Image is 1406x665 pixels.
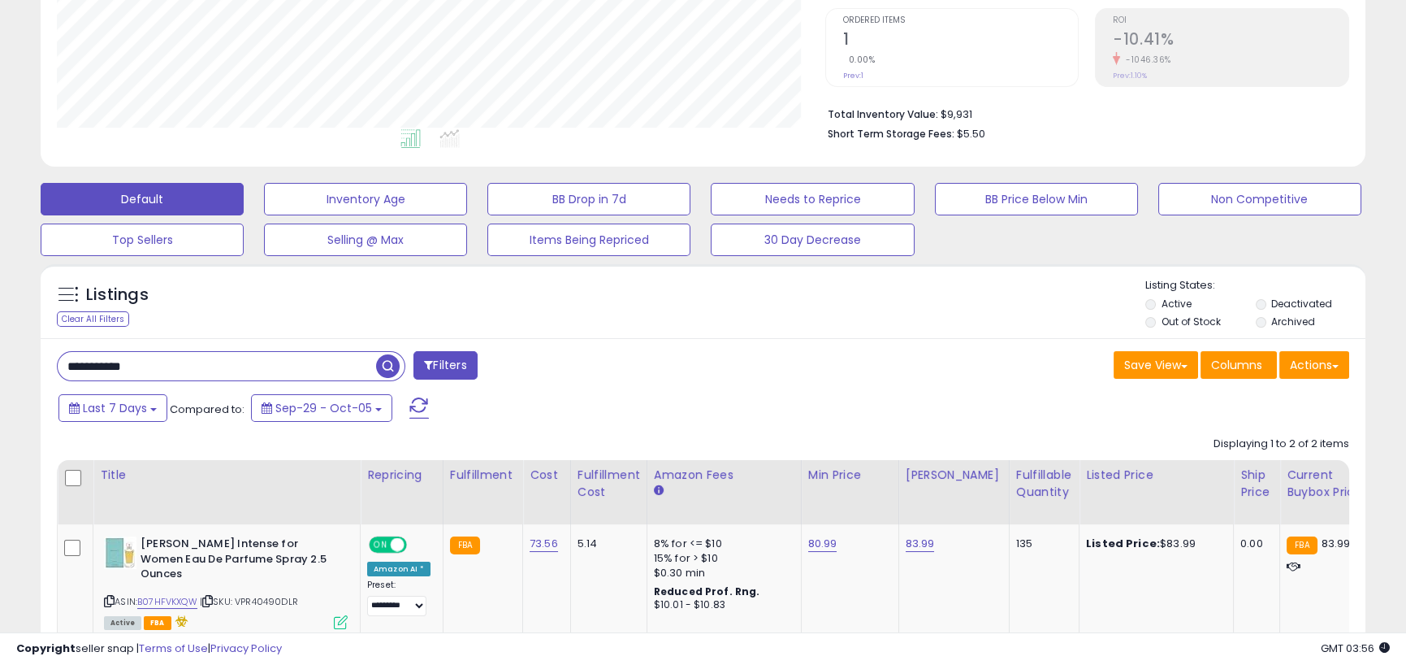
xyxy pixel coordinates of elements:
[100,467,353,484] div: Title
[843,30,1079,52] h2: 1
[487,183,690,215] button: BB Drop in 7d
[264,224,467,256] button: Selling @ Max
[654,551,789,566] div: 15% for > $10
[1086,537,1221,551] div: $83.99
[450,467,516,484] div: Fulfillment
[58,394,167,422] button: Last 7 Days
[83,400,147,416] span: Last 7 Days
[578,537,634,551] div: 5.14
[16,641,76,656] strong: Copyright
[139,641,208,656] a: Terms of Use
[1161,297,1191,311] label: Active
[210,641,282,656] a: Privacy Policy
[843,16,1079,25] span: Ordered Items
[828,127,954,141] b: Short Term Storage Fees:
[654,484,664,498] small: Amazon Fees.
[530,536,558,552] a: 73.56
[935,183,1138,215] button: BB Price Below Min
[1086,467,1226,484] div: Listed Price
[16,641,282,657] div: seller snap | |
[144,616,171,630] span: FBA
[1113,71,1147,80] small: Prev: 1.10%
[828,103,1337,123] li: $9,931
[654,537,789,551] div: 8% for <= $10
[530,467,564,484] div: Cost
[41,183,244,215] button: Default
[1114,351,1198,379] button: Save View
[654,598,789,612] div: $10.01 - $10.83
[654,566,789,580] div: $0.30 min
[41,224,244,256] button: Top Sellers
[367,580,430,616] div: Preset:
[828,107,938,121] b: Total Inventory Value:
[367,467,436,484] div: Repricing
[1287,467,1370,501] div: Current Buybox Price
[1161,315,1220,328] label: Out of Stock
[413,351,477,380] button: Filters
[1279,351,1349,379] button: Actions
[1086,536,1160,551] b: Listed Price:
[711,224,914,256] button: 30 Day Decrease
[1213,437,1349,452] div: Displaying 1 to 2 of 2 items
[367,562,430,576] div: Amazon AI *
[1240,537,1267,551] div: 0.00
[275,400,372,416] span: Sep-29 - Oct-05
[957,126,985,141] span: $5.50
[104,537,348,628] div: ASIN:
[711,183,914,215] button: Needs to Reprice
[654,467,794,484] div: Amazon Fees
[1271,297,1332,311] label: Deactivated
[1321,641,1390,656] span: 2025-10-13 03:56 GMT
[104,616,141,630] span: All listings currently available for purchase on Amazon
[1211,357,1262,373] span: Columns
[487,224,690,256] button: Items Being Repriced
[1322,536,1351,551] span: 83.99
[370,538,391,552] span: ON
[57,311,129,327] div: Clear All Filters
[1201,351,1277,379] button: Columns
[1145,278,1365,293] p: Listing States:
[1113,30,1348,52] h2: -10.41%
[1016,537,1066,551] div: 135
[906,467,1002,484] div: [PERSON_NAME]
[171,615,188,627] i: hazardous material
[137,595,197,609] a: B07HFVKXQW
[404,538,430,552] span: OFF
[264,183,467,215] button: Inventory Age
[104,537,136,569] img: 310G-KipQSL._SL40_.jpg
[1271,315,1315,328] label: Archived
[251,394,392,422] button: Sep-29 - Oct-05
[1240,467,1273,501] div: Ship Price
[141,537,338,586] b: [PERSON_NAME] Intense for Women Eau De Parfume Spray 2.5 Ounces
[906,536,935,552] a: 83.99
[1113,16,1348,25] span: ROI
[808,467,892,484] div: Min Price
[450,537,480,554] small: FBA
[200,595,298,608] span: | SKU: VPR40490DLR
[1016,467,1072,501] div: Fulfillable Quantity
[578,467,640,501] div: Fulfillment Cost
[1287,537,1317,554] small: FBA
[808,536,837,552] a: 80.99
[654,585,760,598] b: Reduced Prof. Rng.
[1158,183,1361,215] button: Non Competitive
[170,402,244,417] span: Compared to:
[843,54,876,66] small: 0.00%
[843,71,863,80] small: Prev: 1
[86,284,149,306] h5: Listings
[1120,54,1171,66] small: -1046.36%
